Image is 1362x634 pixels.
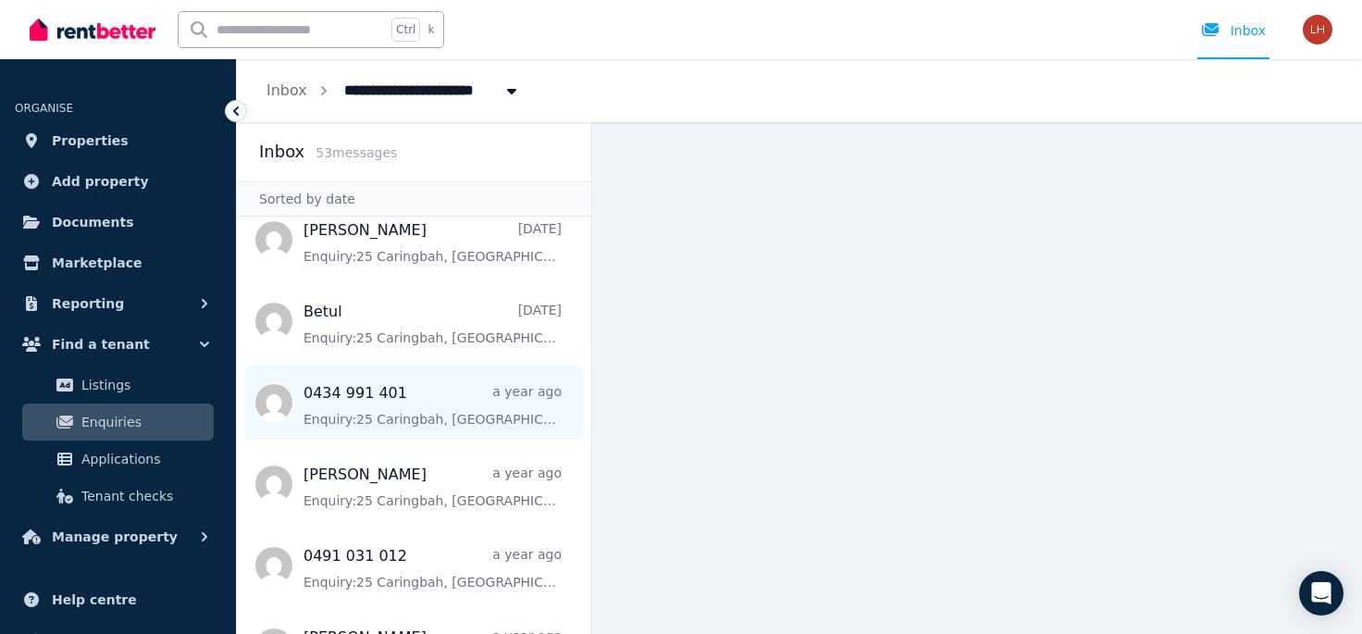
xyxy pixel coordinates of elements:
span: Listings [81,374,206,396]
a: Add property [15,163,221,200]
button: Find a tenant [15,326,221,363]
span: Reporting [52,292,124,315]
a: Properties [15,122,221,159]
nav: Breadcrumb [237,59,551,122]
a: Betul[DATE]Enquiry:25 Caringbah, [GEOGRAPHIC_DATA]. [303,301,562,347]
a: Enquiries [22,404,214,441]
span: Manage property [52,526,178,548]
span: Enquiries [81,411,206,433]
span: Marketplace [52,252,142,274]
button: Reporting [15,285,221,322]
img: RentBetter [30,16,155,44]
a: Listings [22,367,214,404]
a: Help centre [15,581,221,618]
span: Applications [81,448,206,470]
img: LINDA HAMAMDJIAN [1303,15,1332,44]
span: 53 message s [316,145,397,160]
a: Marketplace [15,244,221,281]
span: Ctrl [391,18,420,42]
span: Documents [52,211,134,233]
span: ORGANISE [15,102,73,115]
span: Properties [52,130,129,152]
div: Open Intercom Messenger [1299,571,1343,615]
nav: Message list [237,217,591,634]
a: Applications [22,441,214,478]
a: Tenant checks [22,478,214,515]
div: Inbox [1201,21,1266,40]
div: Sorted by date [237,181,591,217]
span: Tenant checks [81,485,206,507]
a: Documents [15,204,221,241]
button: Manage property [15,518,221,555]
h2: Inbox [259,139,304,165]
span: Help centre [52,589,137,611]
a: Inbox [266,81,307,99]
a: [PERSON_NAME][DATE]Enquiry:25 Caringbah, [GEOGRAPHIC_DATA]. [303,219,562,266]
a: [PERSON_NAME]a year agoEnquiry:25 Caringbah, [GEOGRAPHIC_DATA]. [303,464,562,510]
a: 0491 031 012a year agoEnquiry:25 Caringbah, [GEOGRAPHIC_DATA]. [303,545,562,591]
span: Find a tenant [52,333,150,355]
span: k [427,22,434,37]
span: Add property [52,170,149,193]
a: 0434 991 401a year agoEnquiry:25 Caringbah, [GEOGRAPHIC_DATA]. [303,382,562,429]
